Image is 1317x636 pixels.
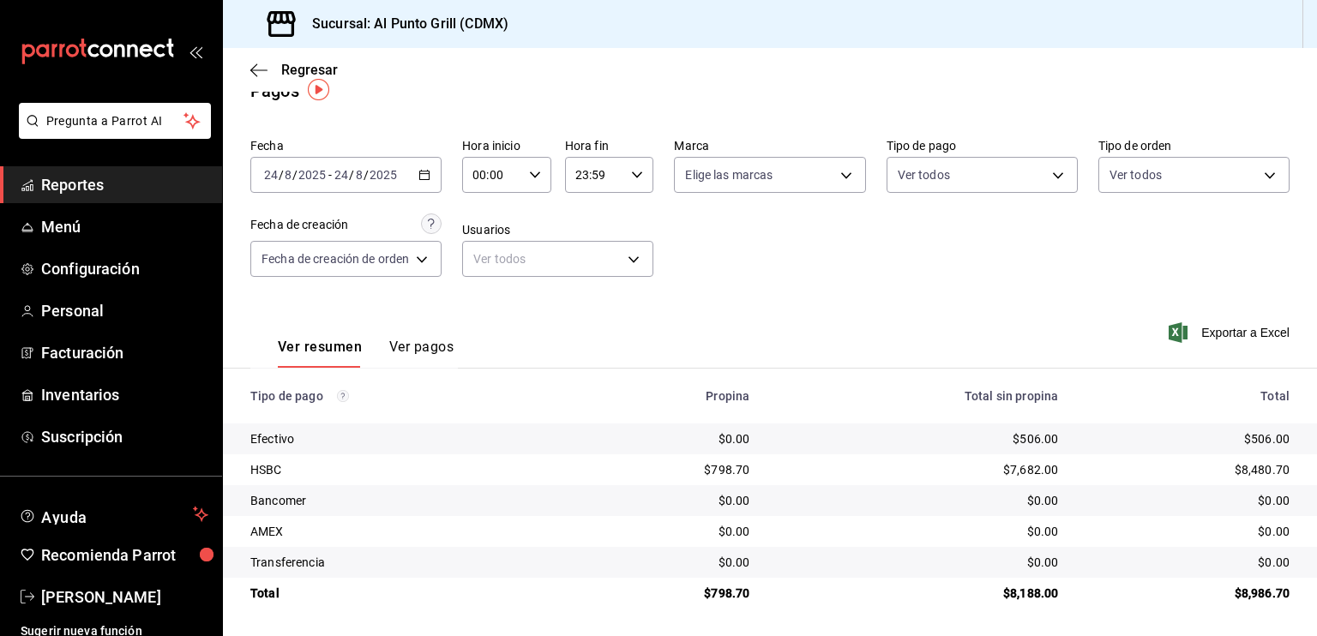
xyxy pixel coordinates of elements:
[369,168,398,182] input: ----
[1110,166,1162,183] span: Ver todos
[1085,523,1290,540] div: $0.00
[262,250,409,267] span: Fecha de creación de orden
[462,224,653,236] label: Usuarios
[777,585,1058,602] div: $8,188.00
[41,173,208,196] span: Reportes
[250,140,442,152] label: Fecha
[328,168,332,182] span: -
[250,216,348,234] div: Fecha de creación
[777,430,1058,447] div: $506.00
[334,168,349,182] input: --
[349,168,354,182] span: /
[674,140,865,152] label: Marca
[41,383,208,406] span: Inventarios
[292,168,298,182] span: /
[281,62,338,78] span: Regresar
[41,585,208,609] span: [PERSON_NAME]
[592,492,749,509] div: $0.00
[250,554,564,571] div: Transferencia
[263,168,279,182] input: --
[278,339,362,368] button: Ver resumen
[389,339,454,368] button: Ver pagos
[279,168,284,182] span: /
[41,257,208,280] span: Configuración
[592,554,749,571] div: $0.00
[777,461,1058,478] div: $7,682.00
[1085,492,1290,509] div: $0.00
[1085,585,1290,602] div: $8,986.70
[41,341,208,364] span: Facturación
[364,168,369,182] span: /
[355,168,364,182] input: --
[308,79,329,100] img: Tooltip marker
[189,45,202,58] button: open_drawer_menu
[41,543,208,567] span: Recomienda Parrot
[898,166,950,183] span: Ver todos
[592,389,749,403] div: Propina
[298,168,327,182] input: ----
[565,140,654,152] label: Hora fin
[298,14,508,34] h3: Sucursal: Al Punto Grill (CDMX)
[250,492,564,509] div: Bancomer
[592,523,749,540] div: $0.00
[12,124,211,142] a: Pregunta a Parrot AI
[1085,430,1290,447] div: $506.00
[1085,389,1290,403] div: Total
[41,425,208,448] span: Suscripción
[250,430,564,447] div: Efectivo
[19,103,211,139] button: Pregunta a Parrot AI
[592,430,749,447] div: $0.00
[250,389,564,403] div: Tipo de pago
[41,504,186,525] span: Ayuda
[777,523,1058,540] div: $0.00
[592,461,749,478] div: $798.70
[1085,461,1290,478] div: $8,480.70
[777,389,1058,403] div: Total sin propina
[777,554,1058,571] div: $0.00
[1098,140,1290,152] label: Tipo de orden
[592,585,749,602] div: $798.70
[284,168,292,182] input: --
[462,140,551,152] label: Hora inicio
[41,215,208,238] span: Menú
[337,390,349,402] svg: Los pagos realizados con Pay y otras terminales son montos brutos.
[250,523,564,540] div: AMEX
[1172,322,1290,343] button: Exportar a Excel
[46,112,184,130] span: Pregunta a Parrot AI
[250,461,564,478] div: HSBC
[887,140,1078,152] label: Tipo de pago
[1085,554,1290,571] div: $0.00
[462,241,653,277] div: Ver todos
[777,492,1058,509] div: $0.00
[41,299,208,322] span: Personal
[685,166,773,183] span: Elige las marcas
[278,339,454,368] div: navigation tabs
[250,62,338,78] button: Regresar
[250,585,564,602] div: Total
